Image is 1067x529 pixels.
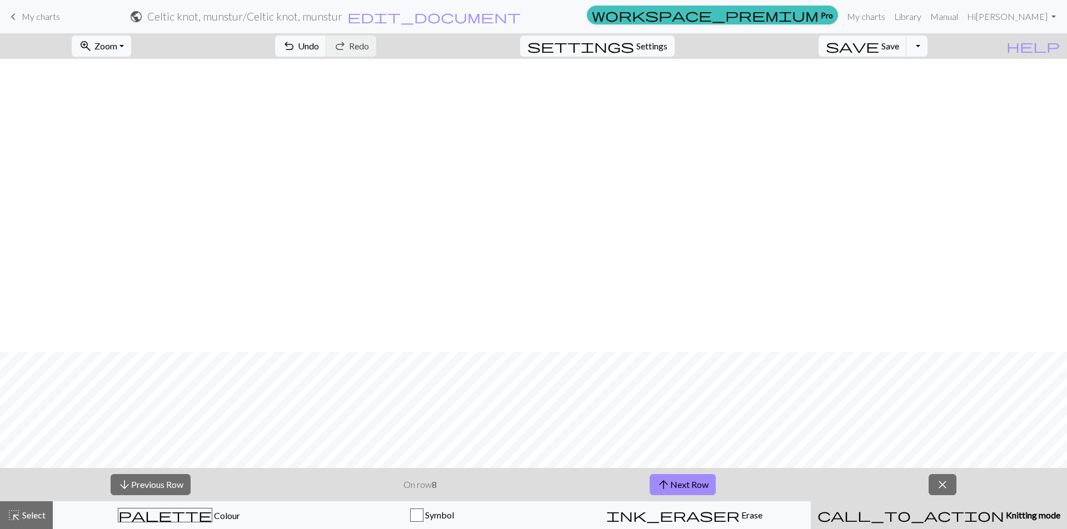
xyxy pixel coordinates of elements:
span: undo [282,38,296,54]
span: ink_eraser [606,507,740,523]
span: Zoom [94,41,117,51]
span: edit_document [347,9,521,24]
span: My charts [22,11,60,22]
span: Knitting mode [1004,510,1060,520]
button: Zoom [72,36,131,57]
i: Settings [527,39,634,53]
span: public [129,9,143,24]
p: On row [403,478,437,491]
button: Erase [558,501,811,529]
span: zoom_in [79,38,92,54]
span: arrow_upward [657,477,670,492]
h2: Celtic knot, munstur / Celtic knot, munstur [147,10,342,23]
button: Next Row [650,474,716,495]
a: My charts [7,7,60,26]
span: Select [21,510,46,520]
strong: 8 [432,479,437,490]
span: workspace_premium [592,7,819,23]
span: Symbol [423,510,454,520]
button: Colour [53,501,306,529]
span: close [936,477,949,492]
span: arrow_downward [118,477,131,492]
span: highlight_alt [7,507,21,523]
a: Manual [926,6,963,28]
button: Knitting mode [811,501,1067,529]
button: Symbol [306,501,559,529]
span: Save [881,41,899,51]
a: Library [890,6,926,28]
span: Settings [636,39,667,53]
button: SettingsSettings [520,36,675,57]
button: Undo [275,36,327,57]
a: Hi[PERSON_NAME] [963,6,1060,28]
span: call_to_action [817,507,1004,523]
span: keyboard_arrow_left [7,9,20,24]
a: My charts [842,6,890,28]
button: Previous Row [111,474,191,495]
span: palette [118,507,212,523]
span: help [1006,38,1060,54]
span: save [826,38,879,54]
span: Undo [298,41,319,51]
button: Save [819,36,907,57]
span: settings [527,38,634,54]
span: Erase [740,510,762,520]
span: Colour [212,510,240,521]
a: Pro [587,6,838,24]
